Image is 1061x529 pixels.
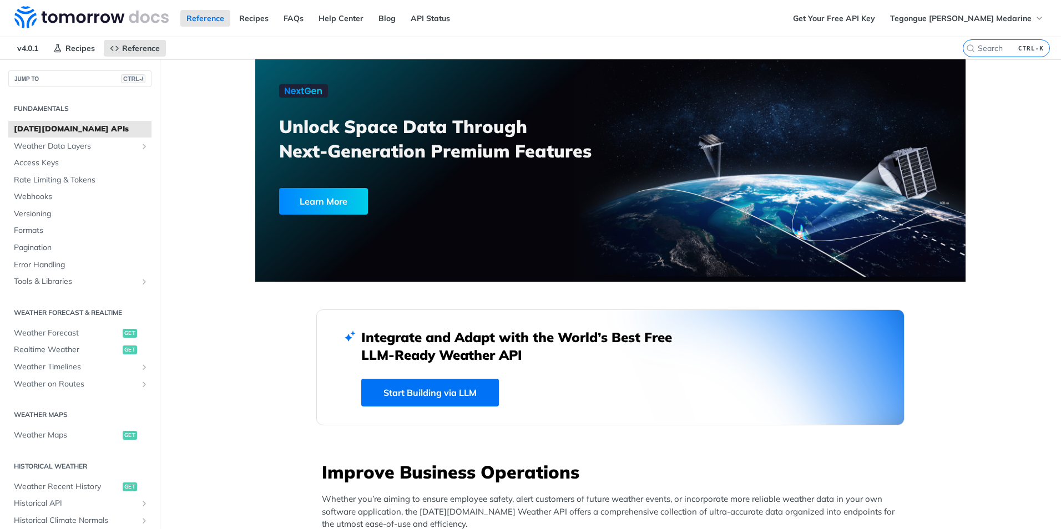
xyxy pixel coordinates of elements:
button: Show subpages for Weather on Routes [140,380,149,389]
a: Learn More [279,188,554,215]
span: get [123,431,137,440]
h3: Improve Business Operations [322,460,905,484]
span: Recipes [65,43,95,53]
span: Error Handling [14,260,149,271]
span: Rate Limiting & Tokens [14,175,149,186]
a: Reference [180,10,230,27]
a: Formats [8,222,151,239]
a: Help Center [312,10,370,27]
a: Historical APIShow subpages for Historical API [8,495,151,512]
span: Pagination [14,242,149,253]
kbd: CTRL-K [1015,43,1047,54]
a: Versioning [8,206,151,222]
h2: Weather Forecast & realtime [8,308,151,318]
span: Historical API [14,498,137,509]
svg: Search [966,44,975,53]
a: Start Building via LLM [361,379,499,406]
span: CTRL-/ [121,74,145,83]
h3: Unlock Space Data Through Next-Generation Premium Features [279,114,623,163]
a: Rate Limiting & Tokens [8,172,151,189]
span: Weather Recent History [14,481,120,492]
h2: Integrate and Adapt with the World’s Best Free LLM-Ready Weather API [361,328,689,364]
span: Formats [14,225,149,236]
span: v4.0.1 [11,40,44,57]
span: Weather Timelines [14,362,137,373]
a: Realtime Weatherget [8,342,151,358]
a: Weather Data LayersShow subpages for Weather Data Layers [8,138,151,155]
a: Weather Mapsget [8,427,151,444]
a: Weather Recent Historyget [8,479,151,495]
a: Historical Climate NormalsShow subpages for Historical Climate Normals [8,512,151,529]
img: Tomorrow.io Weather API Docs [14,6,169,28]
span: Weather Data Layers [14,141,137,152]
button: Show subpages for Weather Timelines [140,363,149,372]
button: Tegongue [PERSON_NAME] Medarine [884,10,1050,27]
span: Realtime Weather [14,344,120,355]
a: [DATE][DOMAIN_NAME] APIs [8,121,151,138]
h2: Fundamentals [8,104,151,114]
span: Weather Maps [14,430,120,441]
a: Error Handling [8,257,151,273]
button: JUMP TOCTRL-/ [8,70,151,87]
a: Access Keys [8,155,151,171]
span: Historical Climate Normals [14,515,137,526]
a: Tools & LibrariesShow subpages for Tools & Libraries [8,273,151,290]
a: Blog [372,10,402,27]
button: Show subpages for Tools & Libraries [140,277,149,286]
a: API Status [405,10,456,27]
a: Get Your Free API Key [787,10,881,27]
span: Weather on Routes [14,379,137,390]
a: Webhooks [8,189,151,205]
span: Reference [122,43,160,53]
a: Recipes [47,40,101,57]
button: Show subpages for Historical API [140,499,149,508]
span: get [123,482,137,491]
a: Reference [104,40,166,57]
a: FAQs [277,10,310,27]
h2: Historical Weather [8,461,151,471]
span: Weather Forecast [14,328,120,339]
span: [DATE][DOMAIN_NAME] APIs [14,124,149,135]
button: Show subpages for Weather Data Layers [140,142,149,151]
a: Weather Forecastget [8,325,151,342]
span: get [123,345,137,354]
span: get [123,329,137,338]
span: Webhooks [14,191,149,202]
a: Weather on RoutesShow subpages for Weather on Routes [8,376,151,393]
div: Learn More [279,188,368,215]
a: Weather TimelinesShow subpages for Weather Timelines [8,359,151,375]
span: Access Keys [14,157,149,169]
span: Versioning [14,208,149,220]
img: NextGen [279,84,328,98]
h2: Weather Maps [8,410,151,420]
a: Pagination [8,240,151,256]
a: Recipes [233,10,275,27]
span: Tegongue [PERSON_NAME] Medarine [890,13,1032,23]
button: Show subpages for Historical Climate Normals [140,516,149,525]
span: Tools & Libraries [14,276,137,287]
